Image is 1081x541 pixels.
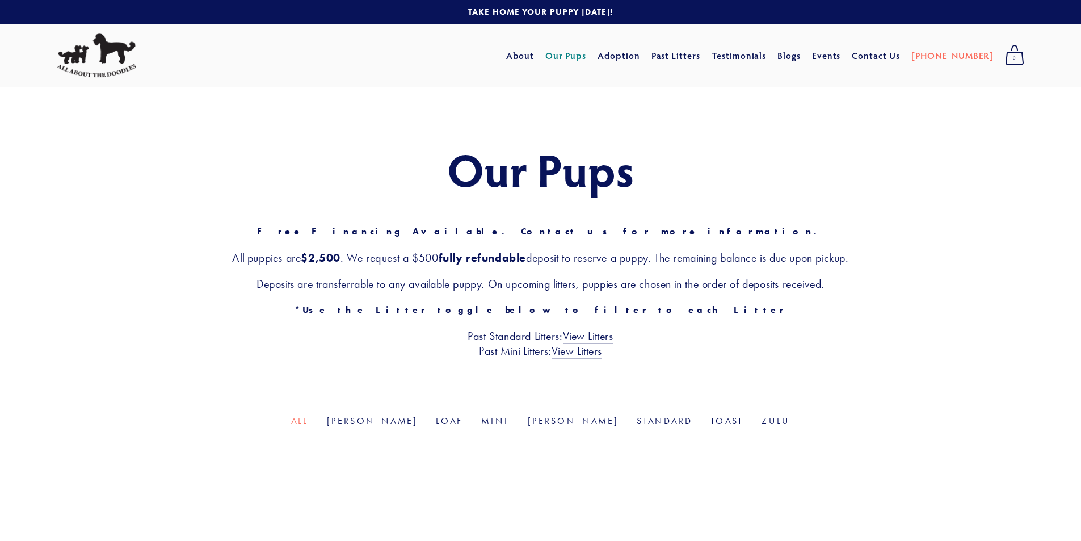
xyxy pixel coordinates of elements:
a: [PHONE_NUMBER] [911,45,994,66]
a: Standard [637,416,692,426]
a: View Litters [563,329,613,344]
h3: All puppies are . We request a $500 deposit to reserve a puppy. The remaining balance is due upon... [57,250,1024,265]
a: Loaf [436,416,463,426]
a: All [291,416,309,426]
strong: $2,500 [301,251,340,265]
a: About [506,45,534,66]
a: Zulu [762,416,790,426]
a: [PERSON_NAME] [327,416,418,426]
a: Blogs [777,45,801,66]
a: Testimonials [712,45,767,66]
h3: Past Standard Litters: Past Mini Litters: [57,329,1024,358]
a: Contact Us [852,45,900,66]
a: Toast [710,416,743,426]
span: 0 [1005,51,1024,66]
a: Events [812,45,841,66]
strong: fully refundable [439,251,527,265]
a: View Litters [552,344,602,359]
a: Our Pups [545,45,587,66]
a: Mini [481,416,509,426]
img: All About The Doodles [57,33,136,78]
h1: Our Pups [57,144,1024,194]
strong: *Use the Litter toggle below to filter to each Litter [295,304,786,315]
a: Adoption [598,45,640,66]
strong: Free Financing Available. Contact us for more information. [257,226,824,237]
a: Past Litters [651,49,701,61]
a: [PERSON_NAME] [528,416,619,426]
a: 0 items in cart [999,41,1030,70]
h3: Deposits are transferrable to any available puppy. On upcoming litters, puppies are chosen in the... [57,276,1024,291]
